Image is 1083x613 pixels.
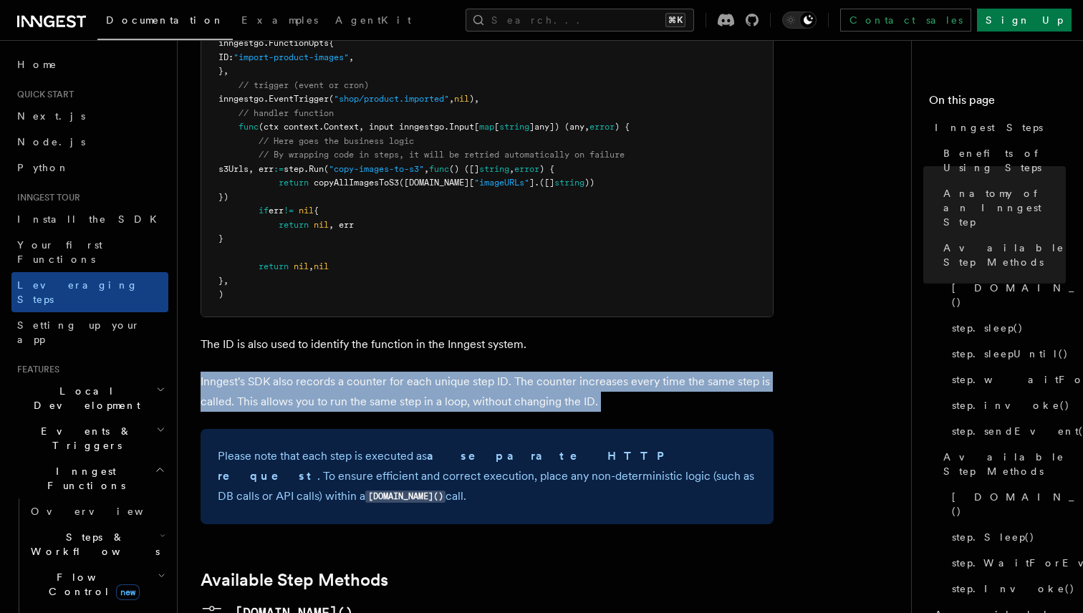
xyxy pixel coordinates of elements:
[429,164,449,174] span: func
[239,122,259,132] span: func
[279,220,309,230] span: return
[218,164,274,174] span: s3Urls, err
[324,164,329,174] span: (
[11,364,59,375] span: Features
[11,464,155,493] span: Inngest Functions
[943,241,1066,269] span: Available Step Methods
[952,530,1035,544] span: step.Sleep()
[424,164,429,174] span: ,
[25,570,158,599] span: Flow Control
[299,206,314,216] span: nil
[454,94,469,104] span: nil
[946,275,1066,315] a: [DOMAIN_NAME]()
[314,261,329,271] span: nil
[25,524,168,564] button: Steps & Workflows
[31,506,178,517] span: Overview
[218,289,223,299] span: )
[349,52,354,62] span: ,
[11,52,168,77] a: Home
[269,94,329,104] span: EventTrigger
[218,276,228,286] span: },
[929,92,1066,115] h4: On this page
[554,178,584,188] span: string
[11,378,168,418] button: Local Development
[840,9,971,32] a: Contact sales
[938,140,1066,180] a: Benefits of Using Steps
[327,4,420,39] a: AgentKit
[241,14,318,26] span: Examples
[259,122,479,132] span: (ctx context.Context, input inngestgo.Input[
[334,94,449,104] span: "shop/product.imported"
[218,446,756,507] p: Please note that each step is executed as . To ensure efficient and correct execution, place any ...
[17,57,57,72] span: Home
[946,550,1066,576] a: step.WaitForEvent()
[11,424,156,453] span: Events & Triggers
[329,220,354,230] span: , err
[494,122,499,132] span: [
[314,206,319,216] span: {
[269,206,284,216] span: err
[539,164,554,174] span: ) {
[952,321,1024,335] span: step.sleep()
[17,319,140,345] span: Setting up your app
[977,9,1072,32] a: Sign Up
[25,530,160,559] span: Steps & Workflows
[946,524,1066,550] a: step.Sleep()
[499,122,529,132] span: string
[946,418,1066,444] a: step.sendEvent()
[314,178,399,188] span: copyAllImagesToS3
[239,108,334,118] span: // handler function
[294,261,309,271] span: nil
[11,232,168,272] a: Your first Functions
[25,498,168,524] a: Overview
[935,120,1043,135] span: Inngest Steps
[946,341,1066,367] a: step.sleepUntil()
[938,180,1066,235] a: Anatomy of an Inngest Step
[11,129,168,155] a: Node.js
[218,449,673,483] strong: a separate HTTP request
[218,94,269,104] span: inngestgo.
[218,192,228,202] span: })
[946,484,1066,524] a: [DOMAIN_NAME]()
[449,94,454,104] span: ,
[952,581,1075,596] span: step.Invoke()
[946,576,1066,602] a: step.Invoke()
[469,94,479,104] span: ),
[943,186,1066,229] span: Anatomy of an Inngest Step
[329,94,334,104] span: (
[284,206,294,216] span: !=
[284,164,309,174] span: step.
[946,392,1066,418] a: step.invoke()
[466,9,694,32] button: Search...⌘K
[218,52,234,62] span: ID:
[17,239,102,265] span: Your first Functions
[584,178,595,188] span: ))
[509,164,514,174] span: ,
[929,115,1066,140] a: Inngest Steps
[474,178,529,188] span: "imageURLs"
[943,146,1066,175] span: Benefits of Using Steps
[201,372,774,412] p: Inngest's SDK also records a counter for each unique step ID. The counter increases every time th...
[11,312,168,352] a: Setting up your app
[279,178,309,188] span: return
[17,136,85,148] span: Node.js
[259,206,269,216] span: if
[116,584,140,600] span: new
[782,11,817,29] button: Toggle dark mode
[259,136,414,146] span: // Here goes the business logic
[335,14,411,26] span: AgentKit
[11,458,168,498] button: Inngest Functions
[309,164,324,174] span: Run
[449,164,479,174] span: () ([]
[943,450,1066,478] span: Available Step Methods
[938,444,1066,484] a: Available Step Methods
[615,122,630,132] span: ) {
[938,235,1066,275] a: Available Step Methods
[11,192,80,203] span: Inngest tour
[11,418,168,458] button: Events & Triggers
[11,384,156,412] span: Local Development
[952,398,1070,412] span: step.invoke()
[665,13,685,27] kbd: ⌘K
[233,4,327,39] a: Examples
[201,570,388,590] a: Available Step Methods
